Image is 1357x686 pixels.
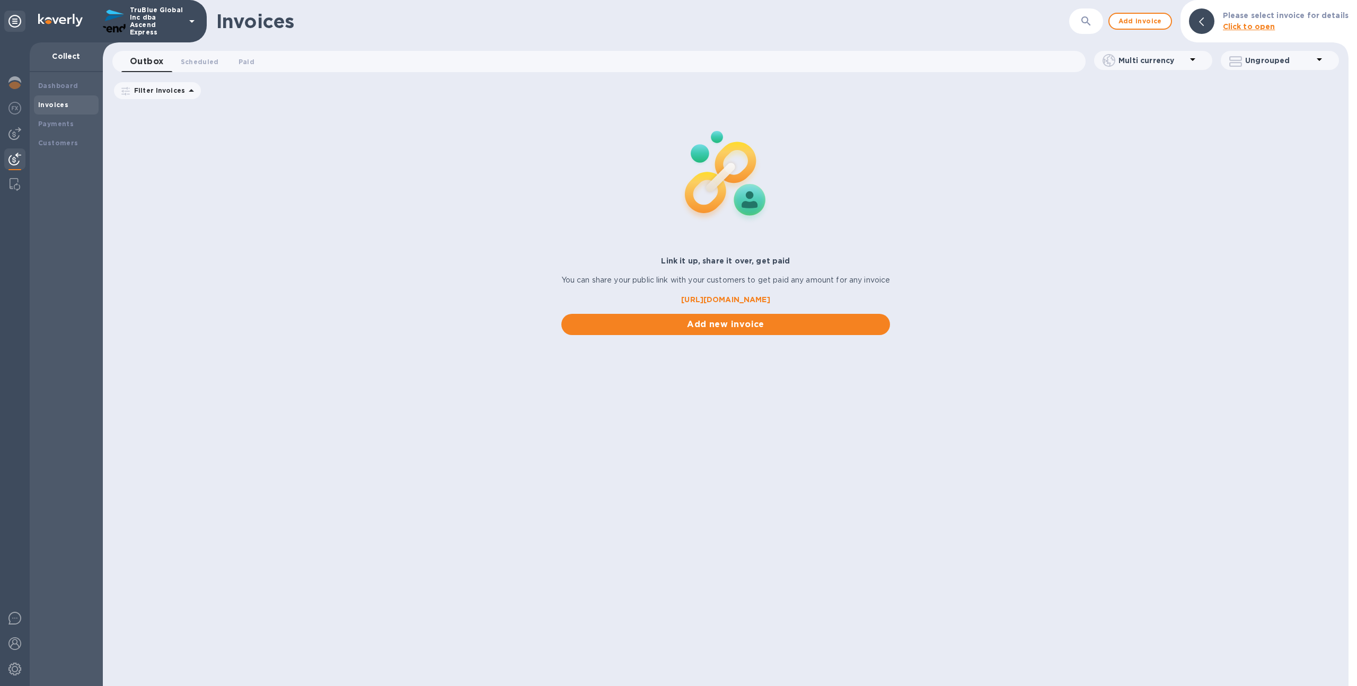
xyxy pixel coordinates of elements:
p: Collect [38,51,94,61]
p: Link it up, share it over, get paid [561,256,891,266]
b: Customers [38,139,78,147]
span: Add new invoice [570,318,882,331]
div: Unpin categories [4,11,25,32]
p: Ungrouped [1245,55,1313,66]
p: Filter Invoices [130,86,185,95]
p: You can share your public link with your customers to get paid any amount for any invoice [561,275,891,286]
img: Foreign exchange [8,102,21,115]
span: Add invoice [1118,15,1162,28]
span: Paid [239,56,254,67]
b: Dashboard [38,82,78,90]
b: Please select invoice for details [1223,11,1349,20]
b: Payments [38,120,74,128]
a: [URL][DOMAIN_NAME] [561,294,891,305]
span: Scheduled [181,56,219,67]
b: Click to open [1223,22,1275,31]
span: Outbox [130,54,164,69]
p: Multi currency [1118,55,1186,66]
h1: Invoices [216,10,294,32]
button: Add new invoice [561,314,891,335]
b: Invoices [38,101,68,109]
img: Logo [38,14,83,27]
button: Add invoice [1108,13,1172,30]
p: TruBlue Global Inc dba Ascend Express [130,6,183,36]
b: [URL][DOMAIN_NAME] [681,295,770,304]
